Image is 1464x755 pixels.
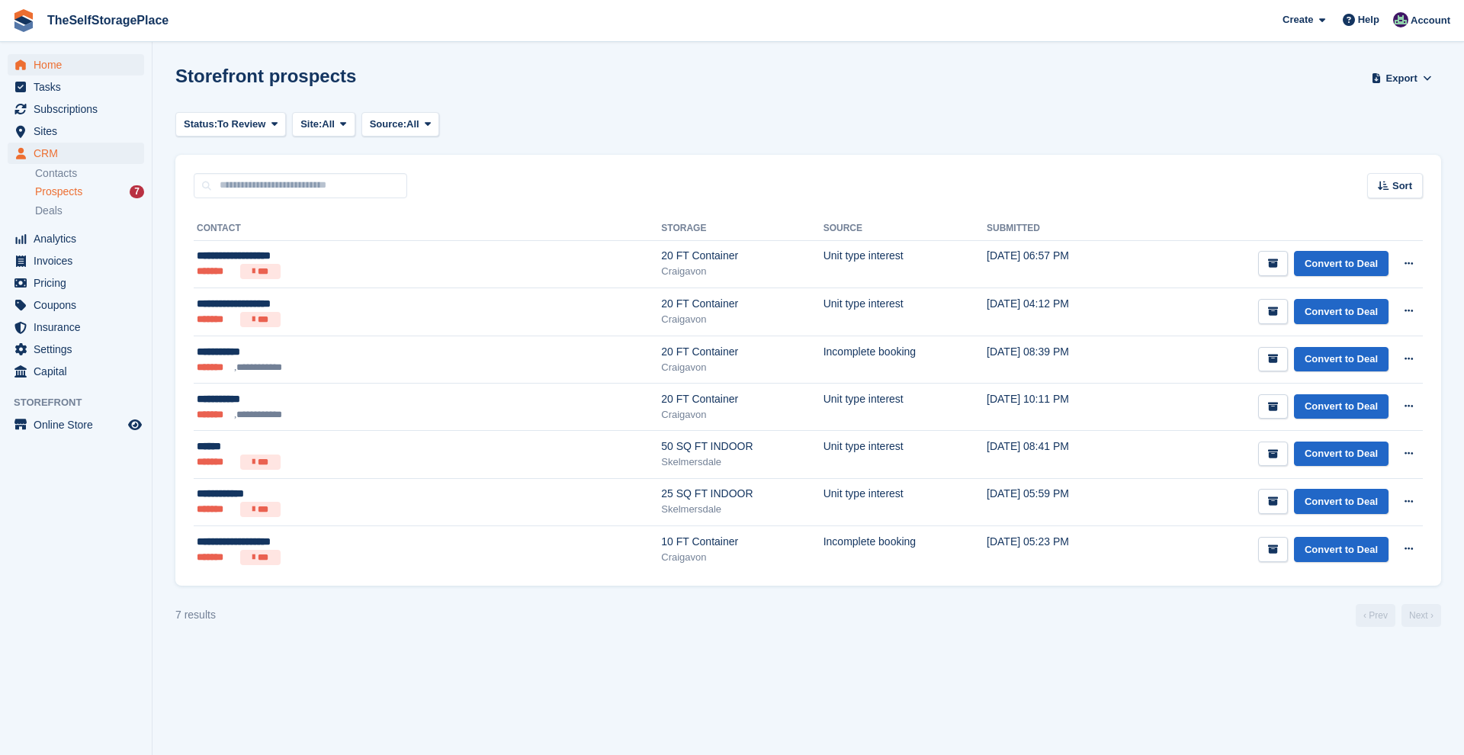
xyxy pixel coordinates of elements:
a: menu [8,294,144,316]
div: Skelmersdale [661,502,823,517]
a: Prospects 7 [35,184,144,200]
a: menu [8,98,144,120]
div: Craigavon [661,360,823,375]
img: Sam [1393,12,1408,27]
div: Craigavon [661,407,823,422]
span: Export [1386,71,1417,86]
button: Site: All [292,112,355,137]
div: Craigavon [661,312,823,327]
div: 7 [130,185,144,198]
a: menu [8,316,144,338]
div: 20 FT Container [661,296,823,312]
a: Convert to Deal [1294,251,1389,276]
button: Export [1368,66,1435,91]
div: Craigavon [661,264,823,279]
a: menu [8,54,144,75]
span: Sites [34,120,125,142]
a: Deals [35,203,144,219]
span: Tasks [34,76,125,98]
span: Insurance [34,316,125,338]
td: Unit type interest [823,288,987,336]
span: Sort [1392,178,1412,194]
td: [DATE] 08:41 PM [987,431,1132,479]
a: Next [1401,604,1441,627]
span: Capital [34,361,125,382]
img: stora-icon-8386f47178a22dfd0bd8f6a31ec36ba5ce8667c1dd55bd0f319d3a0aa187defe.svg [12,9,35,32]
a: Convert to Deal [1294,442,1389,467]
span: Invoices [34,250,125,271]
span: Online Store [34,414,125,435]
th: Submitted [987,217,1132,241]
div: 20 FT Container [661,248,823,264]
td: [DATE] 04:12 PM [987,288,1132,336]
a: Convert to Deal [1294,347,1389,372]
td: [DATE] 05:59 PM [987,478,1132,526]
td: [DATE] 05:23 PM [987,526,1132,573]
div: Craigavon [661,550,823,565]
td: Incomplete booking [823,526,987,573]
td: [DATE] 06:57 PM [987,240,1132,288]
span: Coupons [34,294,125,316]
span: Settings [34,339,125,360]
nav: Page [1353,604,1444,627]
span: Site: [300,117,322,132]
span: CRM [34,143,125,164]
a: Convert to Deal [1294,394,1389,419]
span: Prospects [35,185,82,199]
td: Unit type interest [823,240,987,288]
div: 7 results [175,607,216,623]
a: Convert to Deal [1294,537,1389,562]
a: Preview store [126,416,144,434]
a: Convert to Deal [1294,489,1389,514]
span: Account [1411,13,1450,28]
div: 10 FT Container [661,534,823,550]
td: Unit type interest [823,478,987,526]
a: menu [8,120,144,142]
a: menu [8,76,144,98]
td: Unit type interest [823,383,987,430]
span: Storefront [14,395,152,410]
div: 20 FT Container [661,344,823,360]
div: Skelmersdale [661,455,823,470]
td: [DATE] 10:11 PM [987,383,1132,430]
span: Analytics [34,228,125,249]
a: menu [8,361,144,382]
a: menu [8,414,144,435]
span: To Review [217,117,265,132]
div: 20 FT Container [661,391,823,407]
span: Create [1283,12,1313,27]
span: All [406,117,419,132]
a: Convert to Deal [1294,299,1389,324]
span: Subscriptions [34,98,125,120]
td: Incomplete booking [823,336,987,383]
span: Home [34,54,125,75]
button: Source: All [361,112,440,137]
a: menu [8,228,144,249]
h1: Storefront prospects [175,66,356,86]
span: Pricing [34,272,125,294]
button: Status: To Review [175,112,286,137]
td: Unit type interest [823,431,987,479]
a: TheSelfStoragePlace [41,8,175,33]
span: Status: [184,117,217,132]
div: 25 SQ FT INDOOR [661,486,823,502]
a: Contacts [35,166,144,181]
span: Source: [370,117,406,132]
a: menu [8,143,144,164]
td: [DATE] 08:39 PM [987,336,1132,383]
span: Deals [35,204,63,218]
th: Contact [194,217,661,241]
div: 50 SQ FT INDOOR [661,439,823,455]
span: Help [1358,12,1379,27]
th: Storage [661,217,823,241]
th: Source [823,217,987,241]
a: menu [8,250,144,271]
span: All [322,117,335,132]
a: menu [8,272,144,294]
a: Previous [1356,604,1395,627]
a: menu [8,339,144,360]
